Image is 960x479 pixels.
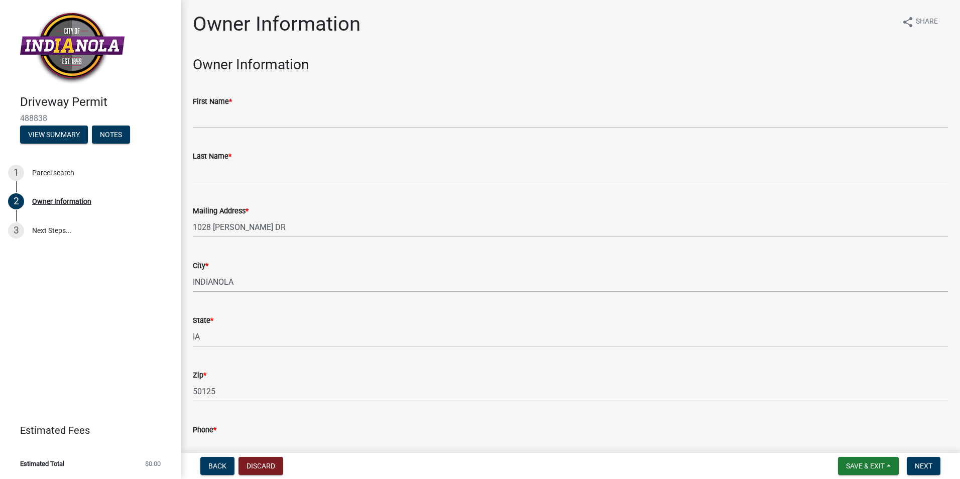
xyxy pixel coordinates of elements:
[915,462,932,470] span: Next
[208,462,226,470] span: Back
[193,153,231,160] label: Last Name
[32,169,74,176] div: Parcel search
[193,56,948,73] h3: Owner Information
[20,113,161,123] span: 488838
[193,427,216,434] label: Phone
[145,460,161,467] span: $0.00
[20,460,64,467] span: Estimated Total
[92,131,130,139] wm-modal-confirm: Notes
[902,16,914,28] i: share
[8,165,24,181] div: 1
[8,193,24,209] div: 2
[916,16,938,28] span: Share
[193,208,249,215] label: Mailing Address
[238,457,283,475] button: Discard
[20,126,88,144] button: View Summary
[838,457,899,475] button: Save & Exit
[193,12,361,36] h1: Owner Information
[193,98,232,105] label: First Name
[20,95,173,109] h4: Driveway Permit
[193,372,206,379] label: Zip
[8,222,24,238] div: 3
[92,126,130,144] button: Notes
[846,462,885,470] span: Save & Exit
[907,457,940,475] button: Next
[894,12,946,32] button: shareShare
[20,131,88,139] wm-modal-confirm: Summary
[200,457,234,475] button: Back
[193,263,208,270] label: City
[20,11,125,84] img: City of Indianola, Iowa
[193,317,213,324] label: State
[8,420,165,440] a: Estimated Fees
[32,198,91,205] div: Owner Information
